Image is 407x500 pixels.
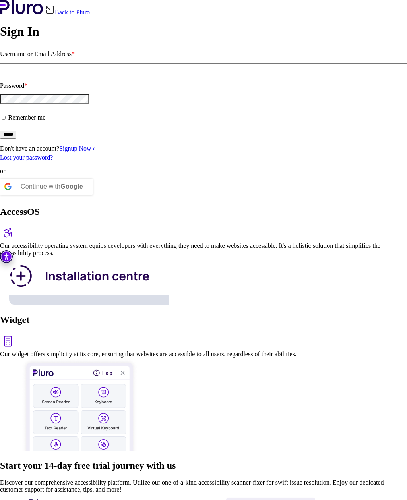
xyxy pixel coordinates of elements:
[59,145,96,152] a: Signup Now »
[45,9,90,15] a: Back to Pluro
[45,5,55,14] img: Back icon
[21,179,83,195] div: Continue with
[2,116,6,120] input: Remember me
[60,183,83,190] b: Google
